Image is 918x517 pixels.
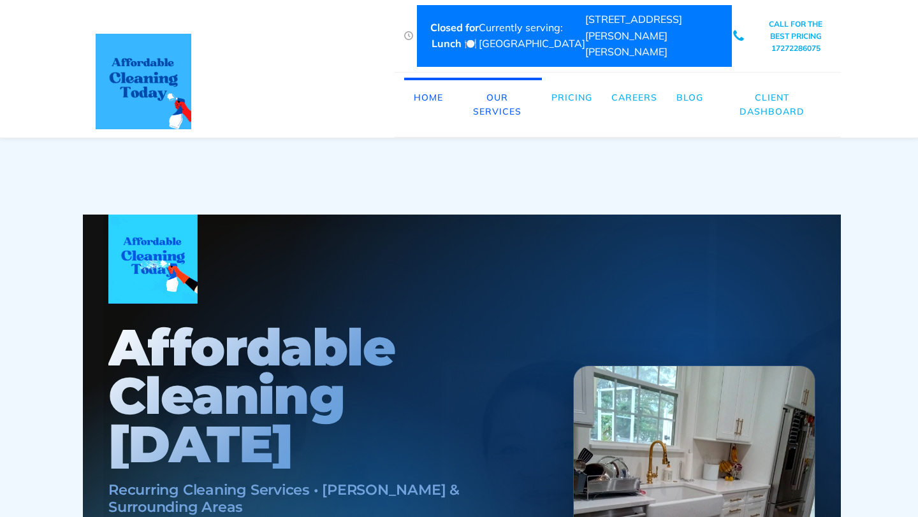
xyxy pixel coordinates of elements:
[430,20,479,52] span: Closed for Lunch 🍽️
[108,215,198,304] img: Affordable Cleaning Today
[542,78,602,117] a: Pricing
[108,481,522,516] h1: Recurring Cleaning Services • [PERSON_NAME] & Surrounding Areas
[453,78,542,132] a: Our Services
[667,78,713,117] a: Blog
[96,34,191,129] img: affordable cleaning today Logo
[602,78,667,117] a: Careers
[761,18,831,55] a: CALL FOR THE BEST PRICING17272286075
[108,323,522,469] h1: Affordable Cleaning [DATE]
[404,78,453,117] a: Home
[585,11,719,60] div: [STREET_ADDRESS][PERSON_NAME][PERSON_NAME]
[404,31,413,40] img: Clock Affordable Cleaning Today
[479,20,585,52] div: Currently serving: [GEOGRAPHIC_DATA]
[713,78,831,132] a: Client Dashboard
